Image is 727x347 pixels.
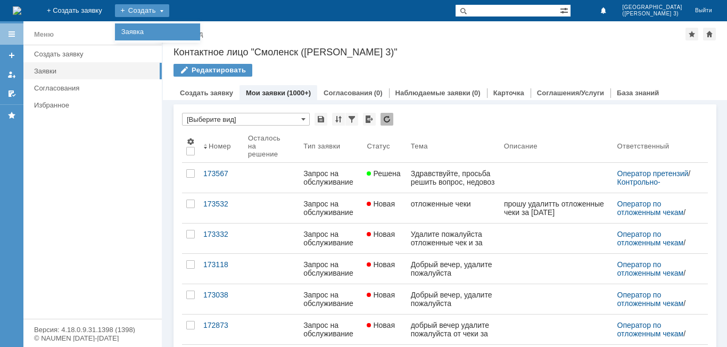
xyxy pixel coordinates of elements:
[617,260,684,277] a: Оператор по отложенным чекам
[34,67,155,75] div: Заявки
[34,84,155,92] div: Согласования
[115,4,169,17] div: Создать
[493,89,524,97] a: Карточка
[622,11,682,17] span: ([PERSON_NAME] 3)
[13,6,21,15] a: Перейти на домашнюю страницу
[345,113,358,126] div: Фильтрация...
[703,28,716,40] div: Сделать домашней страницей
[617,291,684,308] a: Оператор по отложенным чекам
[199,193,244,223] a: 173532
[362,284,406,314] a: Новая
[367,260,395,269] span: Новая
[617,169,695,186] div: /
[203,291,239,299] div: 173038
[303,230,358,247] div: Запрос на обслуживание
[315,113,327,126] div: Сохранить вид
[362,315,406,344] a: Новая
[362,254,406,284] a: Новая
[411,230,495,247] div: Удалите пожалуйста отложенные чек и за [DATE]
[174,47,716,57] div: Контактное лицо "Смоленск ([PERSON_NAME] 3)"
[411,169,495,186] div: Здравствуйте, просьба решить вопрос, недовоз товара
[367,291,395,299] span: Новая
[299,130,362,163] th: Тип заявки
[472,89,481,97] div: (0)
[303,291,358,308] div: Запрос на обслуживание
[367,230,395,238] span: Новая
[362,130,406,163] th: Статус
[617,142,670,150] div: Ответственный
[324,89,373,97] a: Согласования
[617,230,695,247] div: /
[367,200,395,208] span: Новая
[34,28,54,41] div: Меню
[374,89,383,97] div: (0)
[411,321,495,338] div: добрый вечер удалите пожалуйста от чеки за 04.09
[367,169,400,178] span: Решена
[199,315,244,344] a: 172873
[411,260,495,277] div: Добрый вечер, удалите пожалуйста отложенные чеки за 08.09
[362,193,406,223] a: Новая
[303,169,358,186] div: Запрос на обслуживание
[407,284,500,314] a: Добрый вечер, удалите пожалуйста отложенные чеки за 07.09
[30,80,160,96] a: Согласования
[303,260,358,277] div: Запрос на обслуживание
[407,315,500,344] a: добрый вечер удалите пожалуйста от чеки за 04.09
[299,193,362,223] a: Запрос на обслуживание
[395,89,470,97] a: Наблюдаемые заявки
[362,224,406,253] a: Новая
[3,47,20,64] a: Создать заявку
[299,315,362,344] a: Запрос на обслуживание
[685,28,698,40] div: Добавить в избранное
[617,291,695,308] div: /
[3,66,20,83] a: Мои заявки
[186,137,195,146] span: Настройки
[367,321,395,329] span: Новая
[381,113,393,126] div: Обновлять список
[504,142,538,150] div: Описание
[362,163,406,193] a: Решена
[246,89,285,97] a: Мои заявки
[617,260,695,277] div: /
[117,26,198,38] a: Заявка
[34,335,151,342] div: © NAUMEN [DATE]-[DATE]
[34,101,144,109] div: Избранное
[299,284,362,314] a: Запрос на обслуживание
[303,142,340,150] div: Тип заявки
[34,326,151,333] div: Версия: 4.18.0.9.31.1398 (1398)
[537,89,604,97] a: Соглашения/Услуги
[407,163,500,193] a: Здравствуйте, просьба решить вопрос, недовоз товара
[299,163,362,193] a: Запрос на обслуживание
[560,5,571,15] span: Расширенный поиск
[3,85,20,102] a: Мои согласования
[303,200,358,217] div: Запрос на обслуживание
[209,142,231,150] div: Номер
[617,200,684,217] a: Оператор по отложенным чекам
[244,130,299,163] th: Осталось на решение
[287,89,311,97] div: (1000+)
[411,291,495,308] div: Добрый вечер, удалите пожалуйста отложенные чеки за 07.09
[203,200,239,208] div: 173532
[30,63,160,79] a: Заявки
[332,113,345,126] div: Сортировка...
[617,178,685,195] a: Контрольно-ревизионный отдел
[13,6,21,15] img: logo
[203,321,239,329] div: 172873
[199,163,244,193] a: 173567
[407,224,500,253] a: Удалите пожалуйста отложенные чек и за [DATE]
[367,142,390,150] div: Статус
[199,130,244,163] th: Номер
[407,130,500,163] th: Тема
[617,321,684,338] a: Оператор по отложенным чекам
[180,89,233,97] a: Создать заявку
[617,200,695,217] div: /
[363,113,376,126] div: Экспорт списка
[617,321,695,338] div: /
[411,142,428,150] div: Тема
[299,254,362,284] a: Запрос на обслуживание
[613,130,699,163] th: Ответственный
[407,254,500,284] a: Добрый вечер, удалите пожалуйста отложенные чеки за 08.09
[303,321,358,338] div: Запрос на обслуживание
[199,224,244,253] a: 173332
[199,284,244,314] a: 173038
[203,169,239,178] div: 173567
